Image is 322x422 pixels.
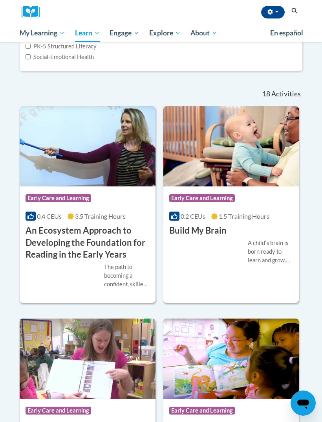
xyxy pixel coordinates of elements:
a: Learn [70,24,105,42]
h3: An Ecosystem Approach to Developing the Foundation for Reading in the Early Years [26,225,150,261]
div: The path to becoming a confident, skilled reader begins very early in life- in fact, even before ... [104,263,150,289]
span: Early Care and Learning [169,407,235,415]
div: Main menu [14,24,308,42]
a: About [186,24,223,42]
span: En español [270,29,303,37]
label: Social-Emotional Health [26,53,94,61]
span: Early Care and Learning [26,407,91,415]
span: Learn [75,28,100,38]
h3: Build My Brain [169,225,227,237]
a: Course LogoEarly Care and Learning0.2 CEUs1.5 Training Hours Build My BrainA childʹs brain is bor... [163,106,299,303]
div: A childʹs brain is born ready to learn and grow. We all have a role to play in making reading a r... [248,239,293,265]
img: Course Logo [163,319,299,399]
span: 1.5 Training Hours [219,212,269,220]
a: Cox Campus [22,6,45,18]
img: Course Logo [20,319,156,399]
a: Course LogoEarly Care and Learning0.4 CEUs3.5 Training Hours An Ecosystem Approach to Developing ... [20,106,156,303]
span: About [190,28,217,38]
span: 0.4 CEUs [37,212,62,220]
span: 18 [262,90,270,98]
input: Checkbox for Options [26,54,31,59]
span: Activities [271,90,301,98]
span: 0.2 CEUs [181,212,205,220]
img: Logo brand [22,6,45,18]
img: Course Logo [20,106,156,186]
input: Checkbox for Options [26,44,31,49]
a: My Learning [15,24,70,42]
a: Explore [144,24,186,42]
label: PK-5 Structured Literacy [26,42,97,51]
span: Engage [110,28,139,38]
button: Search [289,6,300,16]
iframe: Button to launch messaging window [291,391,316,416]
img: Course Logo [163,106,299,186]
span: 3.5 Training Hours [75,212,126,220]
a: En español [265,25,308,41]
a: Engage [104,24,144,42]
span: Explore [149,28,181,38]
button: Account Settings [261,6,285,18]
span: My Learning [20,28,65,38]
span: Early Care and Learning [26,194,91,202]
span: Early Care and Learning [169,194,235,202]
